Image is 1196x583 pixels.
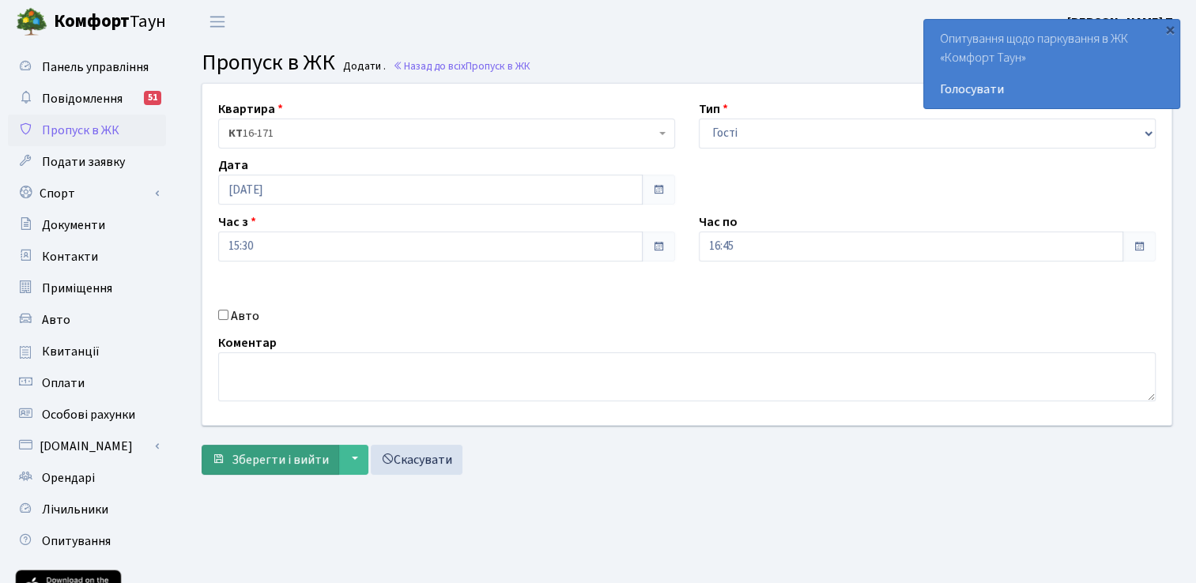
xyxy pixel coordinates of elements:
[42,311,70,329] span: Авто
[16,6,47,38] img: logo.png
[8,494,166,525] a: Лічильники
[42,122,119,139] span: Пропуск в ЖК
[202,445,339,475] button: Зберегти і вийти
[8,336,166,367] a: Квитанції
[228,126,655,141] span: <b>КТ</b>&nbsp;&nbsp;&nbsp;&nbsp;16-171
[8,83,166,115] a: Повідомлення51
[8,209,166,241] a: Документи
[699,100,728,118] label: Тип
[198,9,237,35] button: Переключити навігацію
[371,445,462,475] a: Скасувати
[54,9,166,36] span: Таун
[42,469,95,487] span: Орендарі
[218,333,277,352] label: Коментар
[218,156,248,175] label: Дата
[218,118,675,149] span: <b>КТ</b>&nbsp;&nbsp;&nbsp;&nbsp;16-171
[202,47,335,78] span: Пропуск в ЖК
[8,241,166,273] a: Контакти
[8,367,166,399] a: Оплати
[42,501,108,518] span: Лічильники
[218,213,256,231] label: Час з
[144,91,161,105] div: 51
[8,431,166,462] a: [DOMAIN_NAME]
[8,525,166,557] a: Опитування
[42,374,85,392] span: Оплати
[8,462,166,494] a: Орендарі
[42,58,149,76] span: Панель управління
[940,80,1164,99] a: Голосувати
[466,58,530,73] span: Пропуск в ЖК
[231,307,259,325] label: Авто
[232,451,329,468] span: Зберегти і вийти
[228,126,243,141] b: КТ
[42,343,100,360] span: Квитанції
[924,20,1179,108] div: Опитування щодо паркування в ЖК «Комфорт Таун»
[1067,13,1177,31] b: [PERSON_NAME] П.
[42,90,123,107] span: Повідомлення
[8,51,166,83] a: Панель управління
[1067,13,1177,32] a: [PERSON_NAME] П.
[8,304,166,336] a: Авто
[54,9,130,34] b: Комфорт
[8,115,166,146] a: Пропуск в ЖК
[42,280,112,297] span: Приміщення
[393,58,530,73] a: Назад до всіхПропуск в ЖК
[42,406,135,423] span: Особові рахунки
[42,532,111,550] span: Опитування
[340,60,386,73] small: Додати .
[42,153,125,171] span: Подати заявку
[8,146,166,178] a: Подати заявку
[8,399,166,431] a: Особові рахунки
[1162,21,1178,37] div: ×
[699,213,738,231] label: Час по
[42,248,98,265] span: Контакти
[218,100,283,118] label: Квартира
[8,178,166,209] a: Спорт
[8,273,166,304] a: Приміщення
[42,216,105,234] span: Документи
